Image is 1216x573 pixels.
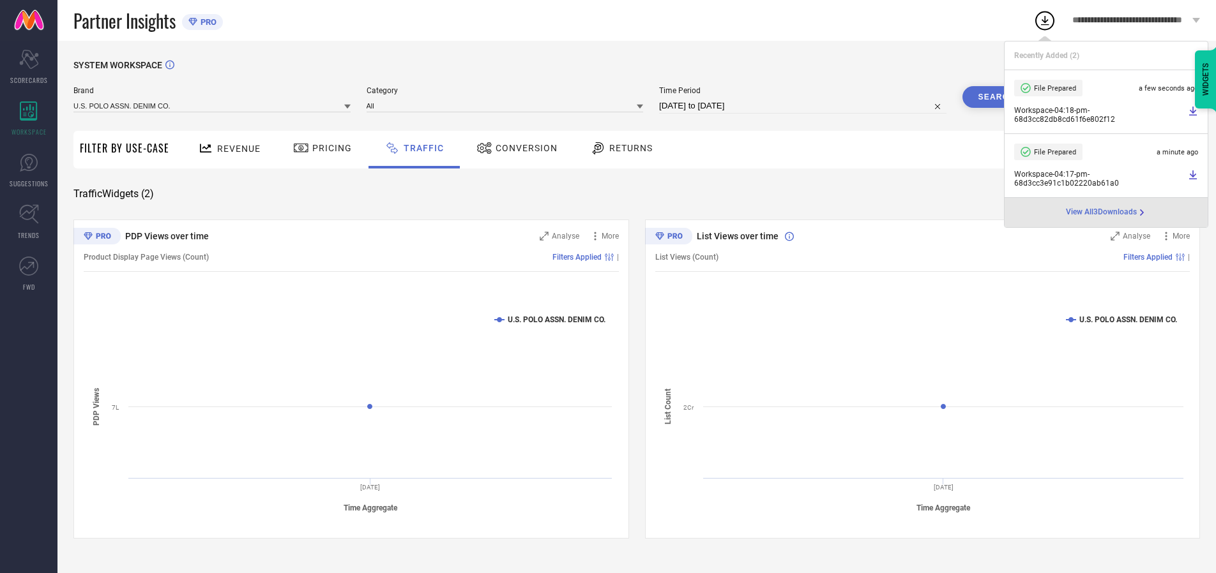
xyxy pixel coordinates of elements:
tspan: PDP Views [92,388,101,426]
tspan: Time Aggregate [916,503,971,512]
span: PRO [197,17,217,27]
span: Time Period [659,86,946,95]
span: File Prepared [1034,148,1076,156]
span: Category [367,86,644,95]
span: Analyse [552,232,579,241]
span: SUGGESTIONS [10,179,49,188]
span: Filters Applied [552,253,602,262]
a: Download [1188,170,1198,188]
span: Filter By Use-Case [80,140,169,156]
text: U.S. POLO ASSN. DENIM CO. [1079,315,1177,324]
svg: Zoom [540,232,549,241]
span: FWD [23,282,35,292]
text: 2Cr [683,404,694,411]
text: [DATE] [360,484,380,491]
span: Brand [73,86,351,95]
span: a few seconds ago [1139,84,1198,93]
text: 7L [112,404,119,411]
span: TRENDS [18,230,40,240]
span: WORKSPACE [11,127,47,137]
text: U.S. POLO ASSN. DENIM CO. [508,315,605,324]
span: | [1188,253,1190,262]
svg: Zoom [1111,232,1120,241]
text: [DATE] [934,484,954,491]
span: Conversion [496,143,558,153]
span: | [617,253,619,262]
tspan: Time Aggregate [344,503,398,512]
a: Download [1188,106,1198,124]
span: Traffic Widgets ( 2 ) [73,188,154,200]
span: Filters Applied [1123,253,1173,262]
span: Traffic [404,143,444,153]
span: Partner Insights [73,8,176,34]
div: Premium [645,228,692,247]
span: File Prepared [1034,84,1076,93]
span: Workspace - 04:18-pm - 68d3cc82db8cd61f6e802f12 [1014,106,1185,124]
span: Analyse [1123,232,1150,241]
span: Returns [609,143,653,153]
span: List Views (Count) [655,253,718,262]
span: View All 3 Downloads [1066,207,1137,218]
span: SYSTEM WORKSPACE [73,60,162,70]
div: Premium [73,228,121,247]
span: Recently Added ( 2 ) [1014,51,1079,60]
span: PDP Views over time [125,231,209,241]
span: SCORECARDS [10,75,48,85]
tspan: List Count [664,389,673,424]
a: View All3Downloads [1066,207,1147,218]
span: Product Display Page Views (Count) [84,253,209,262]
span: Pricing [312,143,352,153]
input: Select time period [659,98,946,114]
button: Search [962,86,1031,108]
div: Open download page [1066,207,1147,218]
span: Revenue [217,144,261,154]
div: Open download list [1033,9,1056,32]
span: More [602,232,619,241]
span: Workspace - 04:17-pm - 68d3cc3e91c1b02220ab61a0 [1014,170,1185,188]
span: List Views over time [697,231,779,241]
span: a minute ago [1157,148,1198,156]
span: More [1173,232,1190,241]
